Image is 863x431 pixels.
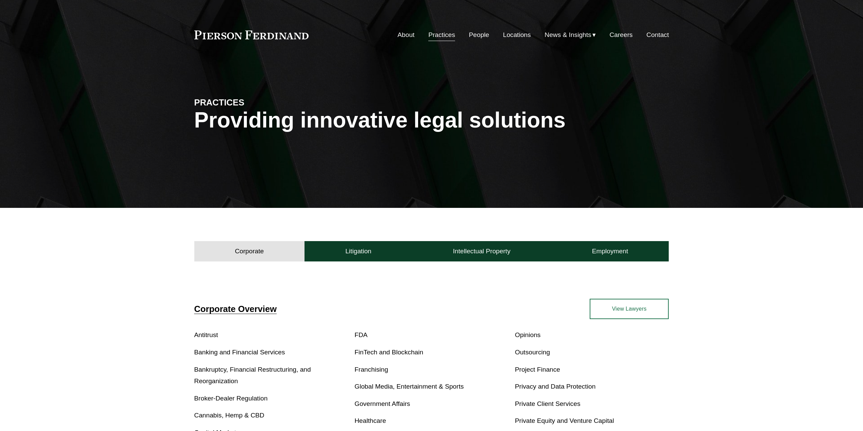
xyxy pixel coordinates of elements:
a: Broker-Dealer Regulation [194,395,268,402]
a: FDA [355,331,368,338]
a: Government Affairs [355,400,410,407]
a: Locations [503,28,531,41]
a: Private Client Services [515,400,580,407]
a: folder dropdown [545,28,596,41]
a: FinTech and Blockchain [355,349,424,356]
a: Practices [428,28,455,41]
a: Corporate Overview [194,304,277,314]
a: Project Finance [515,366,560,373]
h4: Litigation [345,247,371,255]
a: Opinions [515,331,541,338]
a: Private Equity and Venture Capital [515,417,614,424]
a: Privacy and Data Protection [515,383,595,390]
h4: PRACTICES [194,97,313,108]
a: Contact [646,28,669,41]
a: Bankruptcy, Financial Restructuring, and Reorganization [194,366,311,385]
a: Careers [609,28,632,41]
h4: Corporate [235,247,264,255]
h4: Intellectual Property [453,247,511,255]
a: Franchising [355,366,388,373]
a: Cannabis, Hemp & CBD [194,412,264,419]
a: Outsourcing [515,349,550,356]
a: Global Media, Entertainment & Sports [355,383,464,390]
h1: Providing innovative legal solutions [194,108,669,133]
a: Banking and Financial Services [194,349,285,356]
a: Antitrust [194,331,218,338]
a: About [397,28,414,41]
h4: Employment [592,247,628,255]
span: News & Insights [545,29,591,41]
a: People [469,28,489,41]
a: View Lawyers [590,299,669,319]
a: Healthcare [355,417,386,424]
